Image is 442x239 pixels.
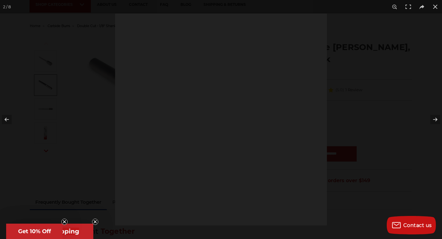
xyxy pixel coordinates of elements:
[6,224,93,239] div: Get Free ShippingClose teaser
[6,224,63,239] div: Get 10% OffClose teaser
[61,219,68,225] button: Close teaser
[387,216,436,234] button: Contact us
[403,222,432,228] span: Contact us
[421,104,442,135] button: Next (arrow right)
[18,228,51,235] span: Get 10% Off
[92,219,98,225] button: Close teaser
